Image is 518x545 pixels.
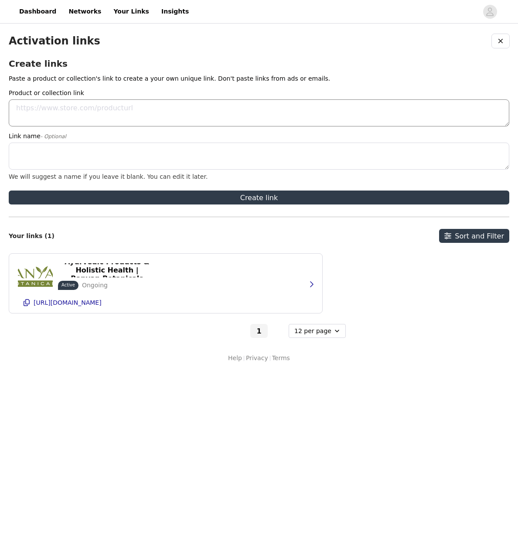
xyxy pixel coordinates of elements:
[156,2,194,21] a: Insights
[63,258,151,283] p: Ayurvedic Products & Holistic Health | Banyan Botanicals
[231,324,249,338] button: Go to previous page
[34,299,102,306] p: [URL][DOMAIN_NAME]
[9,35,100,48] h1: Activation links
[9,191,509,204] button: Create link
[9,173,509,180] div: We will suggest a name if you leave it blank. You can edit it later.
[9,58,509,69] h2: Create links
[14,2,61,21] a: Dashboard
[250,324,268,338] button: Go To Page 1
[82,281,108,290] p: Ongoing
[108,2,154,21] a: Your Links
[9,232,55,240] h2: Your links (1)
[9,89,504,98] label: Product or collection link
[439,229,509,243] button: Sort and Filter
[18,259,53,294] img: Ayurvedic Products & Holistic Health | Banyan Botanicals
[61,282,75,288] p: Active
[228,354,242,363] a: Help
[9,132,504,141] label: Link name
[63,2,106,21] a: Networks
[269,324,287,338] button: Go to next page
[246,354,268,363] a: Privacy
[18,296,314,310] button: [URL][DOMAIN_NAME]
[272,354,290,363] a: Terms
[58,263,156,277] button: Ayurvedic Products & Holistic Health | Banyan Botanicals
[9,74,509,83] p: Paste a product or collection's link to create a your own unique link. Don't paste links from ads...
[41,133,66,140] span: - Optional
[486,5,494,19] div: avatar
